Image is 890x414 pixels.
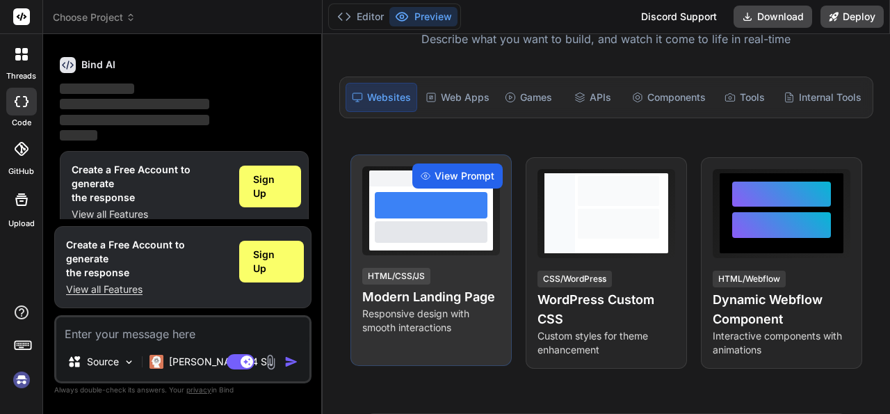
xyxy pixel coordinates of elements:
[123,356,135,368] img: Pick Models
[8,166,34,177] label: GitHub
[734,6,812,28] button: Download
[186,385,211,394] span: privacy
[331,31,882,49] p: Describe what you want to build, and watch it come to life in real-time
[60,115,209,125] span: ‌
[253,173,287,200] span: Sign Up
[169,355,273,369] p: [PERSON_NAME] 4 S..
[778,83,867,112] div: Internal Tools
[498,83,559,112] div: Games
[72,163,228,205] h1: Create a Free Account to generate the response
[66,282,228,296] p: View all Features
[435,169,494,183] span: View Prompt
[253,248,290,276] span: Sign Up
[362,307,500,335] p: Responsive design with smooth interactions
[54,383,311,397] p: Always double-check its answers. Your in Bind
[284,355,298,369] img: icon
[362,287,500,307] h4: Modern Landing Page
[6,70,36,82] label: threads
[10,368,33,392] img: signin
[12,117,31,129] label: code
[713,329,850,357] p: Interactive components with animations
[626,83,711,112] div: Components
[53,10,136,24] span: Choose Project
[633,6,725,28] div: Discord Support
[346,83,417,112] div: Websites
[66,238,228,280] h1: Create a Free Account to generate the response
[713,290,850,329] h4: Dynamic Webflow Component
[562,83,623,112] div: APIs
[60,99,209,109] span: ‌
[820,6,884,28] button: Deploy
[72,207,228,221] p: View all Features
[714,83,775,112] div: Tools
[537,329,675,357] p: Custom styles for theme enhancement
[87,355,119,369] p: Source
[60,83,134,94] span: ‌
[8,218,35,230] label: Upload
[713,271,786,287] div: HTML/Webflow
[263,354,279,370] img: attachment
[420,83,495,112] div: Web Apps
[60,130,97,141] span: ‌
[537,271,612,287] div: CSS/WordPress
[537,290,675,329] h4: WordPress Custom CSS
[81,58,115,72] h6: Bind AI
[362,268,430,285] div: HTML/CSS/JS
[149,355,163,369] img: Claude 4 Sonnet
[389,7,458,26] button: Preview
[332,7,389,26] button: Editor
